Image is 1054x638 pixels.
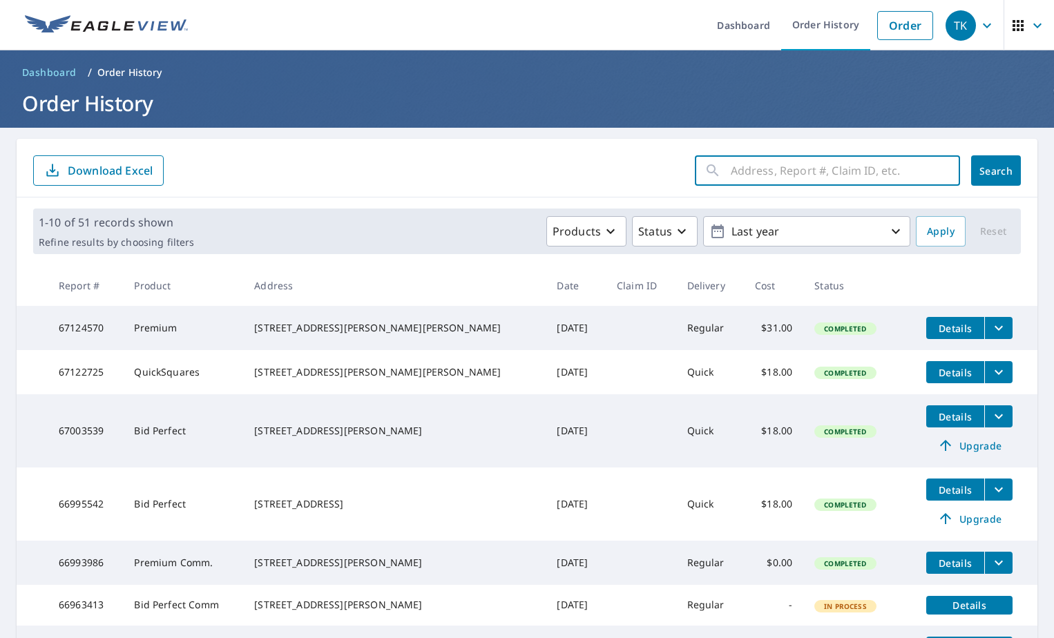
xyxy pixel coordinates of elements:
li: / [88,64,92,81]
button: Download Excel [33,155,164,186]
td: Quick [676,350,744,394]
th: Claim ID [606,265,676,306]
button: detailsBtn-67122725 [926,361,984,383]
span: Completed [816,324,874,333]
td: [DATE] [546,541,606,585]
td: Bid Perfect Comm [123,585,243,626]
td: Premium [123,306,243,350]
div: [STREET_ADDRESS][PERSON_NAME] [254,556,535,570]
td: Bid Perfect [123,467,243,541]
button: detailsBtn-66993986 [926,552,984,574]
td: - [744,585,804,626]
td: 66993986 [48,541,123,585]
td: Regular [676,585,744,626]
span: Completed [816,500,874,510]
p: Products [553,223,601,240]
td: Premium Comm. [123,541,243,585]
button: detailsBtn-67124570 [926,317,984,339]
button: filesDropdownBtn-66995542 [984,478,1013,501]
span: Details [935,483,976,496]
span: Details [935,366,976,379]
span: Upgrade [935,510,1004,527]
div: [STREET_ADDRESS][PERSON_NAME] [254,424,535,438]
button: filesDropdownBtn-67003539 [984,405,1013,427]
p: Download Excel [68,163,153,178]
button: Products [546,216,626,246]
td: 67003539 [48,394,123,467]
td: 67124570 [48,306,123,350]
th: Status [803,265,915,306]
input: Address, Report #, Claim ID, etc. [731,151,960,190]
h1: Order History [17,89,1037,117]
span: Apply [927,223,955,240]
button: filesDropdownBtn-67122725 [984,361,1013,383]
p: Last year [726,220,888,244]
div: [STREET_ADDRESS][PERSON_NAME] [254,598,535,612]
span: Details [935,557,976,570]
td: 67122725 [48,350,123,394]
td: Quick [676,394,744,467]
img: EV Logo [25,15,188,36]
p: Order History [97,66,162,79]
div: [STREET_ADDRESS] [254,497,535,511]
div: [STREET_ADDRESS][PERSON_NAME][PERSON_NAME] [254,321,535,335]
span: Upgrade [935,437,1004,454]
a: Order [877,11,933,40]
button: Status [632,216,698,246]
th: Date [546,265,606,306]
span: Details [935,599,1004,612]
td: [DATE] [546,350,606,394]
span: Details [935,410,976,423]
td: Regular [676,306,744,350]
th: Delivery [676,265,744,306]
a: Upgrade [926,434,1013,456]
td: $18.00 [744,394,804,467]
span: Search [982,164,1010,177]
td: [DATE] [546,467,606,541]
span: Completed [816,427,874,436]
a: Dashboard [17,61,82,84]
p: Refine results by choosing filters [39,236,194,249]
button: Apply [916,216,966,246]
td: Quick [676,467,744,541]
td: $0.00 [744,541,804,585]
nav: breadcrumb [17,61,1037,84]
span: Dashboard [22,66,77,79]
td: Bid Perfect [123,394,243,467]
th: Product [123,265,243,306]
td: [DATE] [546,306,606,350]
button: Search [971,155,1021,186]
span: Completed [816,368,874,378]
span: Details [935,322,976,335]
button: filesDropdownBtn-66993986 [984,552,1013,574]
th: Address [243,265,546,306]
th: Cost [744,265,804,306]
td: [DATE] [546,585,606,626]
div: [STREET_ADDRESS][PERSON_NAME][PERSON_NAME] [254,365,535,379]
td: QuickSquares [123,350,243,394]
a: Upgrade [926,507,1013,530]
button: detailsBtn-67003539 [926,405,984,427]
p: 1-10 of 51 records shown [39,214,194,231]
td: 66963413 [48,585,123,626]
p: Status [638,223,672,240]
td: $18.00 [744,350,804,394]
button: detailsBtn-66963413 [926,596,1013,615]
th: Report # [48,265,123,306]
button: filesDropdownBtn-67124570 [984,317,1013,339]
span: Completed [816,559,874,568]
td: $31.00 [744,306,804,350]
span: In Process [816,601,875,611]
button: detailsBtn-66995542 [926,478,984,501]
button: Last year [703,216,910,246]
div: TK [946,10,976,41]
td: [DATE] [546,394,606,467]
td: Regular [676,541,744,585]
td: 66995542 [48,467,123,541]
td: $18.00 [744,467,804,541]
